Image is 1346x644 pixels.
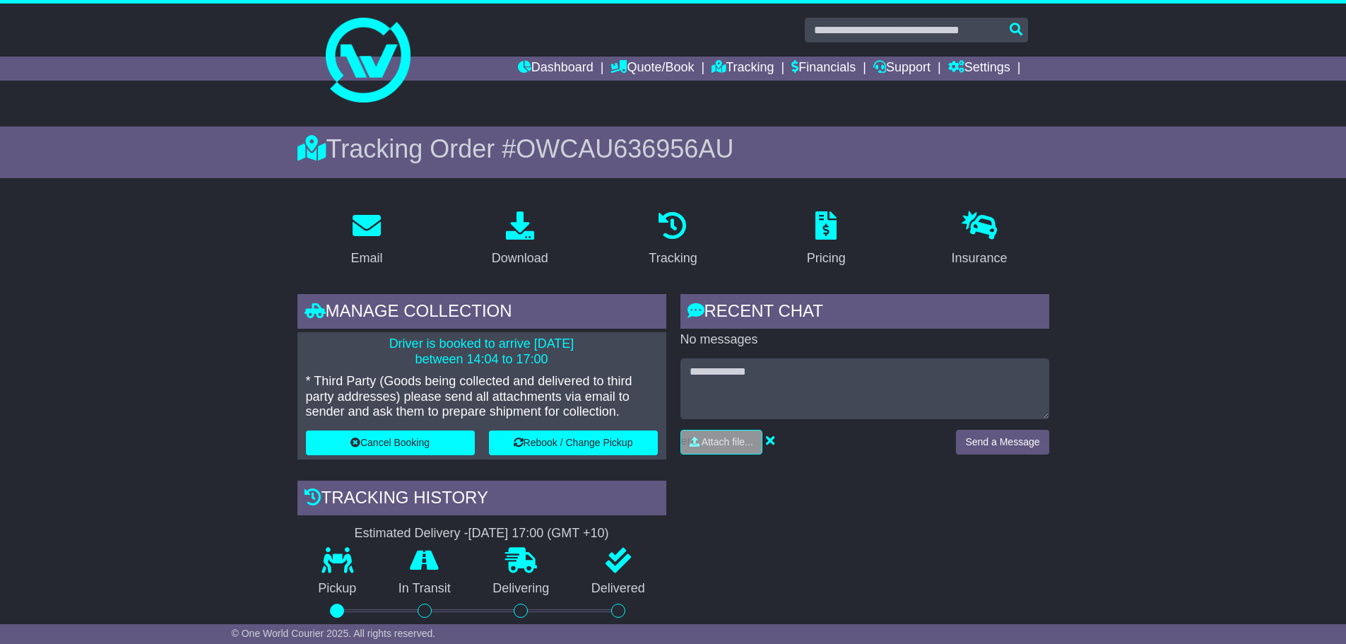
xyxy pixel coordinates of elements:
[483,206,557,273] a: Download
[807,249,846,268] div: Pricing
[306,374,658,420] p: * Third Party (Goods being collected and delivered to third party addresses) please send all atta...
[952,249,1008,268] div: Insurance
[680,332,1049,348] p: No messages
[518,57,594,81] a: Dashboard
[649,249,697,268] div: Tracking
[610,57,694,81] a: Quote/Book
[956,430,1049,455] button: Send a Message
[377,581,472,597] p: In Transit
[306,336,658,367] p: Driver is booked to arrive [DATE] between 14:04 to 17:00
[297,294,666,332] div: Manage collection
[798,206,855,273] a: Pricing
[791,57,856,81] a: Financials
[472,581,571,597] p: Delivering
[232,628,436,639] span: © One World Courier 2025. All rights reserved.
[297,134,1049,164] div: Tracking Order #
[639,206,706,273] a: Tracking
[350,249,382,268] div: Email
[948,57,1010,81] a: Settings
[297,581,378,597] p: Pickup
[492,249,548,268] div: Download
[468,526,609,541] div: [DATE] 17:00 (GMT +10)
[943,206,1017,273] a: Insurance
[297,481,666,519] div: Tracking history
[297,526,666,541] div: Estimated Delivery -
[680,294,1049,332] div: RECENT CHAT
[516,134,733,163] span: OWCAU636956AU
[570,581,666,597] p: Delivered
[712,57,774,81] a: Tracking
[873,57,931,81] a: Support
[341,206,391,273] a: Email
[489,431,658,455] button: Rebook / Change Pickup
[306,431,475,455] button: Cancel Booking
